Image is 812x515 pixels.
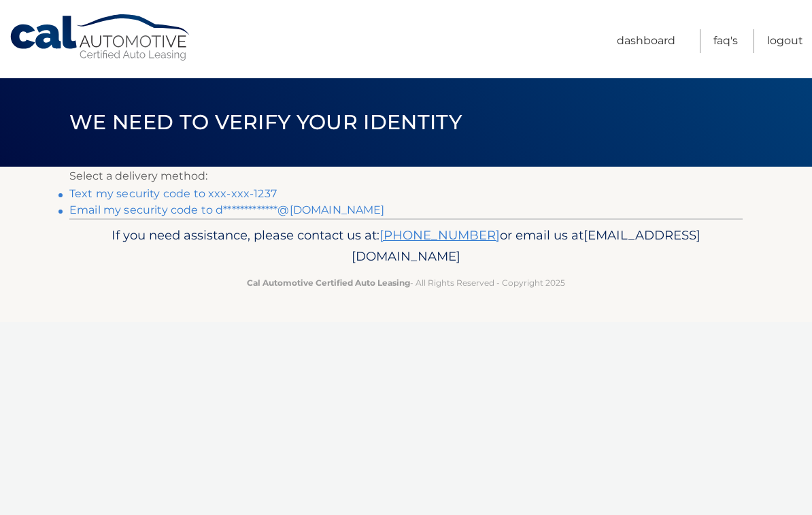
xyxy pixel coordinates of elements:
[379,227,500,243] a: [PHONE_NUMBER]
[69,187,277,200] a: Text my security code to xxx-xxx-1237
[9,14,192,62] a: Cal Automotive
[767,29,803,53] a: Logout
[247,278,410,288] strong: Cal Automotive Certified Auto Leasing
[78,276,734,290] p: - All Rights Reserved - Copyright 2025
[69,167,743,186] p: Select a delivery method:
[69,110,462,135] span: We need to verify your identity
[713,29,738,53] a: FAQ's
[617,29,675,53] a: Dashboard
[78,225,734,268] p: If you need assistance, please contact us at: or email us at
